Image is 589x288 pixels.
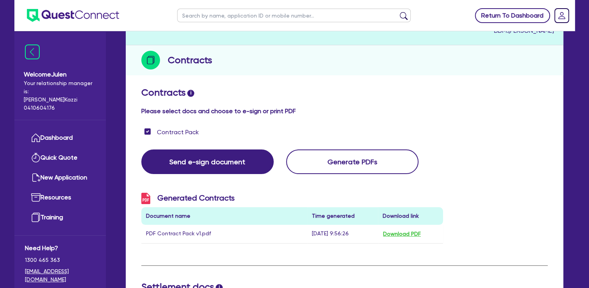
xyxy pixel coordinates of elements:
[24,79,97,112] span: Your relationship manager is: [PERSON_NAME] Kazzi 0410604176
[25,208,95,228] a: Training
[25,148,95,168] a: Quick Quote
[141,225,308,244] td: PDF Contract Pack v1.pdf
[177,9,411,22] input: Search by name, application ID or mobile number...
[31,153,40,162] img: quick-quote
[25,256,95,264] span: 1300 465 363
[475,8,550,23] a: Return To Dashboard
[187,90,194,97] span: i
[25,244,95,253] span: Need Help?
[24,70,97,79] span: Welcome Julen
[168,53,212,67] h2: Contracts
[141,51,160,69] img: step-icon
[31,173,40,182] img: new-application
[141,87,548,98] h2: Contracts
[25,267,95,284] a: [EMAIL_ADDRESS][DOMAIN_NAME]
[141,149,274,174] button: Send e-sign document
[141,107,548,115] h4: Please select docs and choose to e-sign or print PDF
[25,168,95,188] a: New Application
[141,207,308,225] th: Document name
[383,229,421,238] button: Download PDF
[307,225,378,244] td: [DATE] 9:56:26
[552,5,572,26] a: Dropdown toggle
[286,149,418,174] button: Generate PDFs
[31,193,40,202] img: resources
[27,9,119,22] img: quest-connect-logo-blue
[141,193,150,204] img: icon-pdf
[25,188,95,208] a: Resources
[307,207,378,225] th: Time generated
[25,128,95,148] a: Dashboard
[25,44,40,59] img: icon-menu-close
[157,128,199,137] label: Contract Pack
[378,207,443,225] th: Download link
[31,213,40,222] img: training
[141,193,443,204] h3: Generated Contracts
